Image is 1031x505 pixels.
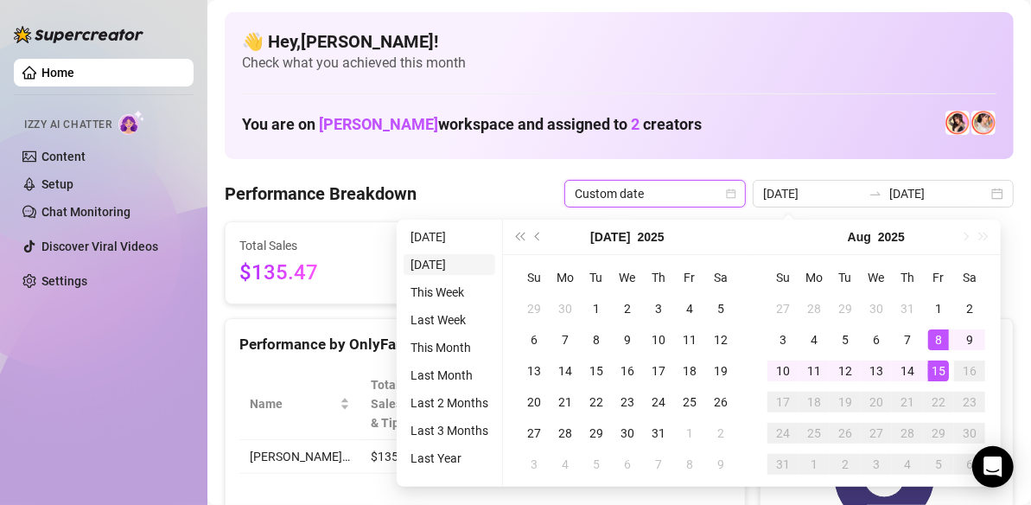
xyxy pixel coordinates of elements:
td: 2025-07-15 [581,355,612,387]
div: 7 [648,454,669,475]
td: 2025-06-30 [550,293,581,324]
div: 30 [959,423,980,444]
div: 1 [928,298,949,319]
div: 20 [524,392,544,412]
td: 2025-07-09 [612,324,643,355]
td: 2025-08-18 [799,387,830,418]
div: 2 [617,298,638,319]
div: 27 [773,298,793,319]
span: Name [250,394,336,413]
span: [PERSON_NAME] [319,115,438,133]
h1: You are on workspace and assigned to creators [242,115,702,134]
div: 9 [959,329,980,350]
li: This Week [404,282,495,303]
div: 10 [773,361,793,381]
span: Izzy AI Chatter [24,117,111,133]
div: 1 [586,298,607,319]
div: 6 [617,454,638,475]
div: 29 [835,298,856,319]
td: 2025-08-20 [861,387,892,418]
td: 2025-07-07 [550,324,581,355]
td: 2025-08-05 [581,449,612,480]
div: 5 [928,454,949,475]
span: Check what you achieved this month [242,54,996,73]
div: 8 [928,329,949,350]
td: 2025-08-26 [830,418,861,449]
td: 2025-07-31 [643,418,674,449]
td: 2025-08-03 [519,449,550,480]
td: 2025-07-05 [705,293,736,324]
td: 2025-09-06 [954,449,985,480]
td: 2025-08-23 [954,387,985,418]
div: 14 [897,361,918,381]
input: End date [889,184,988,203]
td: 2025-07-04 [674,293,705,324]
td: 2025-08-29 [923,418,954,449]
td: 2025-07-29 [830,293,861,324]
span: 2 [631,115,640,133]
div: 17 [773,392,793,412]
td: 2025-07-02 [612,293,643,324]
div: 22 [586,392,607,412]
td: 2025-08-09 [705,449,736,480]
div: 5 [586,454,607,475]
div: Performance by OnlyFans Creator [239,333,731,356]
td: 2025-08-02 [705,418,736,449]
th: Total Sales & Tips [360,368,433,440]
div: 28 [804,298,824,319]
th: Th [892,262,923,293]
div: 15 [586,361,607,381]
td: 2025-07-30 [612,418,643,449]
span: Custom date [575,181,735,207]
td: 2025-07-23 [612,387,643,418]
div: 26 [710,392,731,412]
td: 2025-09-04 [892,449,923,480]
div: 29 [524,298,544,319]
div: 18 [804,392,824,412]
td: 2025-08-06 [612,449,643,480]
div: 5 [710,298,731,319]
span: to [869,187,882,201]
td: 2025-08-11 [799,355,830,387]
div: 12 [835,361,856,381]
h4: 👋 Hey, [PERSON_NAME] ! [242,29,996,54]
li: Last Week [404,310,495,330]
a: Chat Monitoring [41,205,130,219]
div: 11 [679,329,700,350]
div: 27 [866,423,887,444]
td: 2025-07-29 [581,418,612,449]
td: 2025-07-21 [550,387,581,418]
div: 7 [555,329,576,350]
li: [DATE] [404,227,495,247]
div: 24 [773,423,793,444]
td: 2025-07-03 [643,293,674,324]
td: 2025-08-02 [954,293,985,324]
th: Name [239,368,360,440]
th: Sa [954,262,985,293]
div: 8 [679,454,700,475]
li: Last Year [404,448,495,469]
td: 2025-07-28 [550,418,581,449]
td: 2025-08-17 [767,387,799,418]
div: 11 [804,361,824,381]
div: 6 [959,454,980,475]
td: 2025-07-06 [519,324,550,355]
td: 2025-08-09 [954,324,985,355]
div: 13 [524,361,544,381]
span: calendar [726,189,736,199]
td: 2025-08-30 [954,418,985,449]
td: 2025-08-15 [923,355,954,387]
td: 2025-09-05 [923,449,954,480]
div: 28 [555,423,576,444]
td: $135.47 [360,440,433,474]
td: 2025-08-08 [923,324,954,355]
td: 2025-07-25 [674,387,705,418]
div: 20 [866,392,887,412]
td: 2025-07-11 [674,324,705,355]
span: Total Sales [239,236,397,255]
td: 2025-07-16 [612,355,643,387]
td: 2025-07-14 [550,355,581,387]
td: 2025-08-07 [892,324,923,355]
div: 4 [679,298,700,319]
td: 2025-08-06 [861,324,892,355]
